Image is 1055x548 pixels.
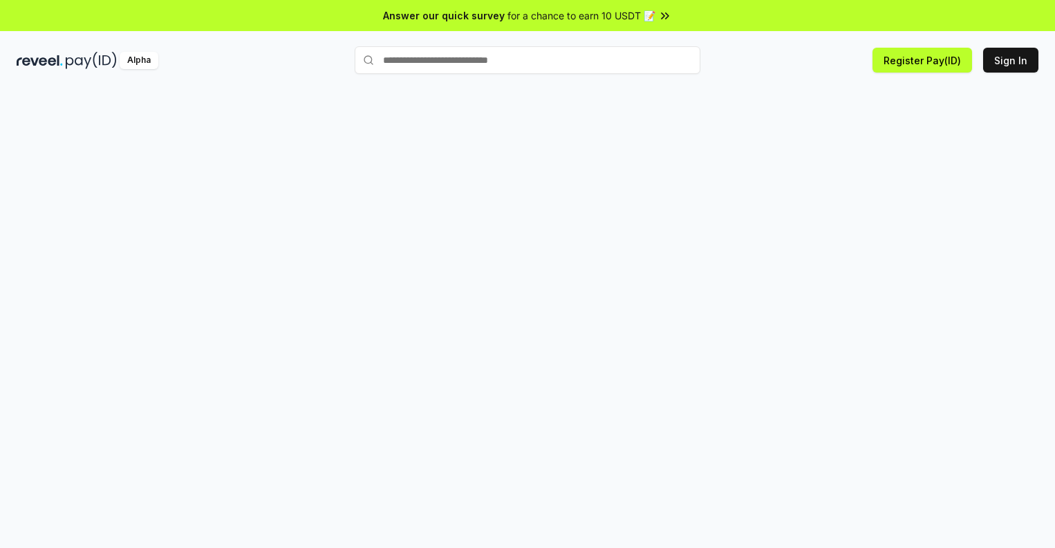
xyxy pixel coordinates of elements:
[17,52,63,69] img: reveel_dark
[383,8,505,23] span: Answer our quick survey
[120,52,158,69] div: Alpha
[983,48,1038,73] button: Sign In
[872,48,972,73] button: Register Pay(ID)
[66,52,117,69] img: pay_id
[507,8,655,23] span: for a chance to earn 10 USDT 📝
